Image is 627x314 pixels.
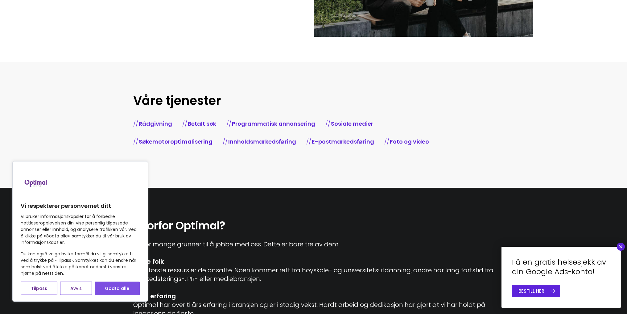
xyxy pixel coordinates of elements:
a: Sosiale medier [331,120,373,128]
a: BESTILL HER [512,285,560,297]
b: Flinke folk [133,257,164,266]
p: Vi respekterer personvernet ditt [21,202,140,210]
div: Vi respekterer personvernet ditt [12,161,148,302]
button: Godta alle [95,282,140,295]
a: Rådgivning [139,120,172,128]
p: Vi bruker informasjonskapsler for å forbedre nettleseropplevelsen din, vise personlig tilpassede ... [21,213,140,246]
a: Søkemotoroptimalisering [139,138,212,145]
button: Close [617,243,625,251]
h4: Få en gratis helsesjekk av din Google Ads-konto! [512,257,610,276]
h2: Våre tjenester [133,93,494,109]
a: Innholdsmarkedsføring [228,138,296,145]
h2: Hvorfor Optimal? [133,219,494,233]
img: Brand logo [21,168,52,199]
button: Tilpass [21,282,57,295]
a: E-postmarkedsføring [312,138,374,145]
p: Du kan også velge hvilke formål du vil gi samtykke til ved å trykke på «Tilpass». Samtykket kan d... [21,251,140,277]
b: Lang erfaring [133,292,176,300]
a: Foto og video [390,138,429,145]
a: Betalt søk [188,120,216,128]
a: Programmatisk annonsering [232,120,315,128]
button: Avvis [60,282,92,295]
